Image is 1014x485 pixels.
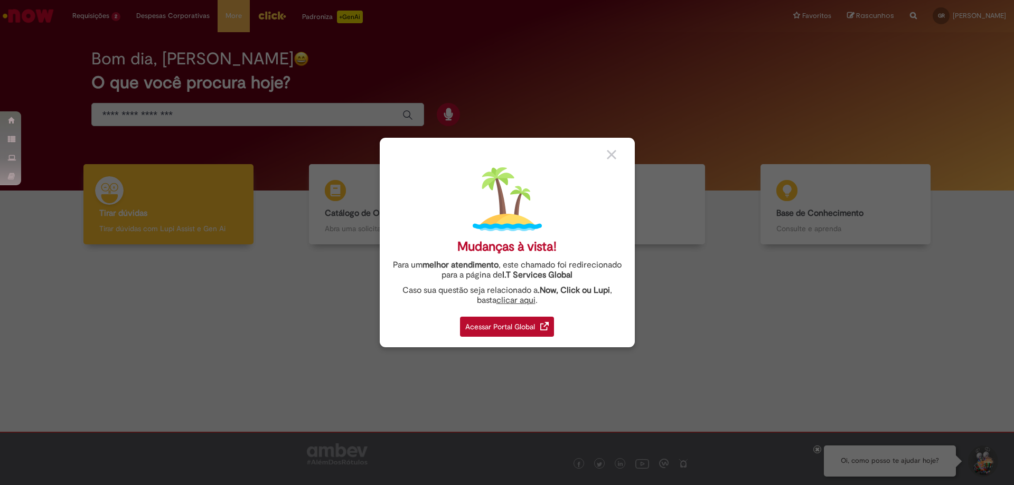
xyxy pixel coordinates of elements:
strong: melhor atendimento [422,260,499,270]
div: Caso sua questão seja relacionado a , basta . [388,286,627,306]
strong: .Now, Click ou Lupi [538,285,610,296]
a: clicar aqui [496,289,536,306]
div: Acessar Portal Global [460,317,554,337]
a: I.T Services Global [502,264,572,280]
img: close_button_grey.png [607,150,616,159]
div: Para um , este chamado foi redirecionado para a página de [388,260,627,280]
img: island.png [473,165,542,234]
a: Acessar Portal Global [460,311,554,337]
div: Mudanças à vista! [457,239,557,254]
img: redirect_link.png [540,322,549,330]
